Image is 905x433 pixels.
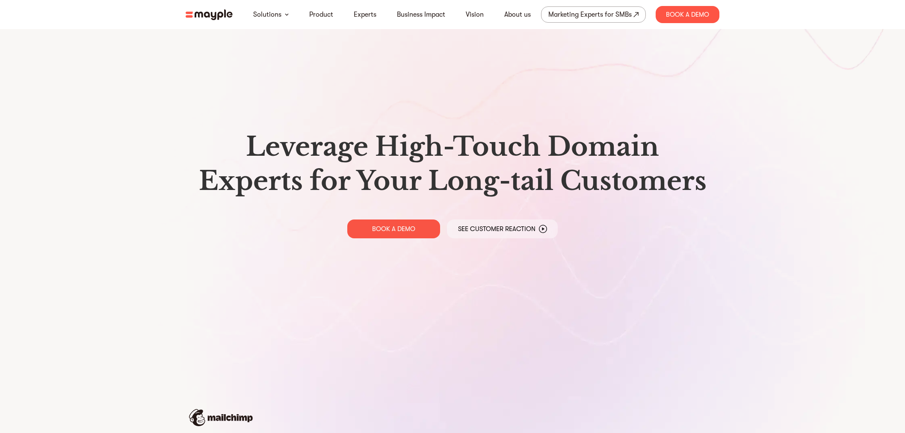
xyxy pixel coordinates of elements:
a: Product [309,9,333,20]
a: Vision [466,9,484,20]
a: About us [504,9,531,20]
p: BOOK A DEMO [372,225,415,233]
a: See Customer Reaction [447,219,558,238]
p: See Customer Reaction [458,225,535,233]
a: BOOK A DEMO [347,219,440,238]
div: Book A Demo [656,6,719,23]
div: Marketing Experts for SMBs [548,9,632,21]
img: mayple-logo [186,9,233,20]
a: Marketing Experts for SMBs [541,6,646,23]
a: Business Impact [397,9,445,20]
img: arrow-down [285,13,289,16]
img: mailchimp-logo [189,409,253,426]
h1: Leverage High-Touch Domain Experts for Your Long-tail Customers [192,130,713,198]
a: Experts [354,9,376,20]
a: Solutions [253,9,281,20]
